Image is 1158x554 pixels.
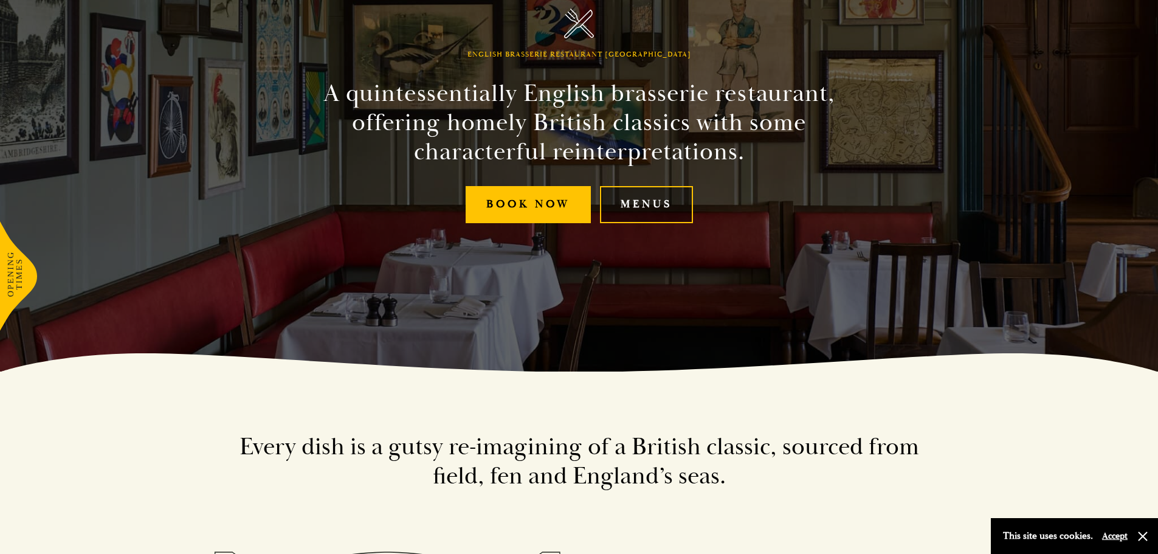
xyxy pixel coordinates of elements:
[233,432,926,491] h2: Every dish is a gutsy re-imagining of a British classic, sourced from field, fen and England’s seas.
[466,186,591,223] a: Book Now
[564,9,594,38] img: Parker's Tavern Brasserie Cambridge
[1003,527,1093,545] p: This site uses cookies.
[600,186,693,223] a: Menus
[467,50,691,59] h1: English Brasserie Restaurant [GEOGRAPHIC_DATA]
[302,79,856,167] h2: A quintessentially English brasserie restaurant, offering homely British classics with some chara...
[1137,530,1149,542] button: Close and accept
[1102,530,1128,542] button: Accept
